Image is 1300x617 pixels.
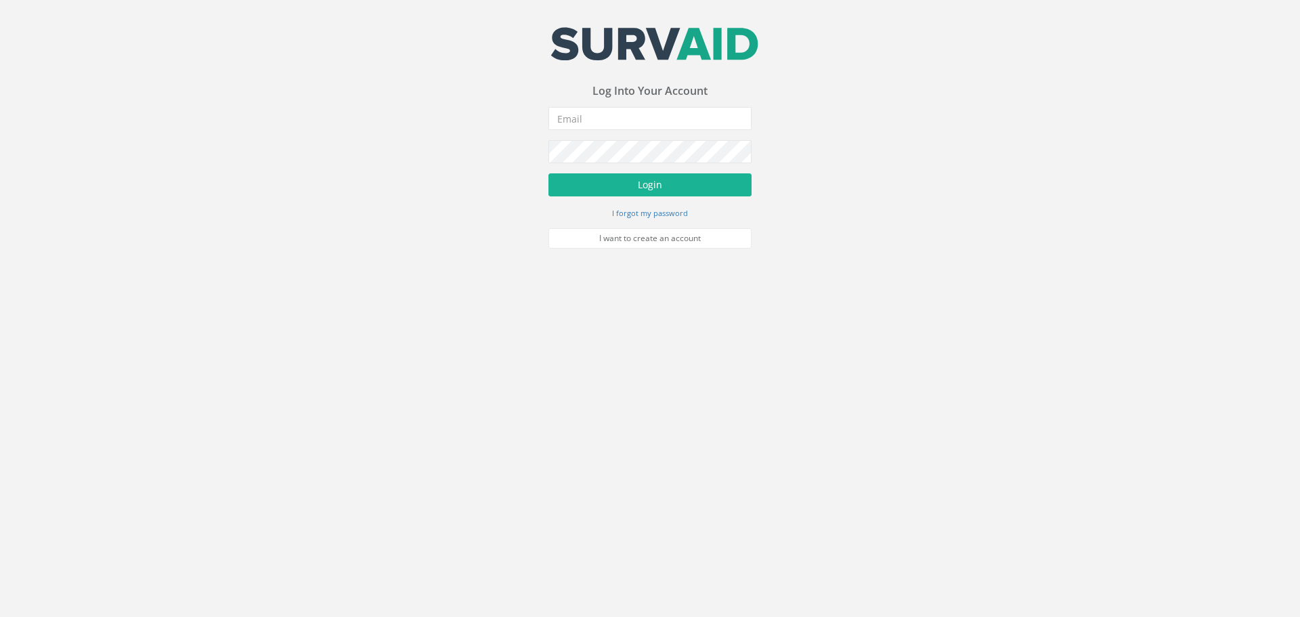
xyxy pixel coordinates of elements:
h3: Log Into Your Account [548,85,752,98]
a: I forgot my password [612,207,688,219]
a: I want to create an account [548,228,752,249]
button: Login [548,173,752,196]
small: I forgot my password [612,208,688,218]
input: Email [548,107,752,130]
